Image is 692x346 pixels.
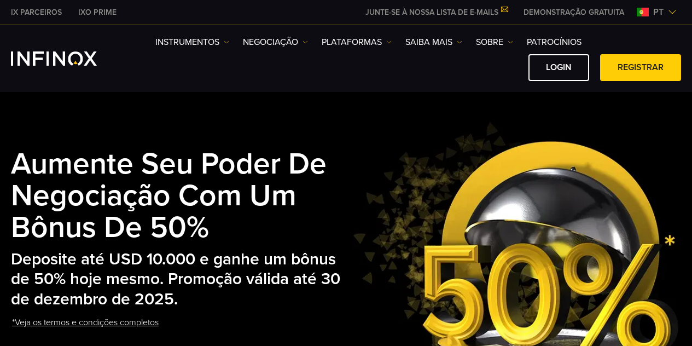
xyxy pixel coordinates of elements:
a: JUNTE-SE À NOSSA LISTA DE E-MAILS [357,8,515,17]
h2: Deposite até USD 10.000 e ganhe um bônus de 50% hoje mesmo. Promoção válida até 30 de dezembro de... [11,250,352,310]
a: INFINOX [70,7,125,18]
a: Registrar [600,54,681,81]
span: pt [649,5,668,19]
a: INFINOX [3,7,70,18]
a: Saiba mais [405,36,462,49]
strong: Aumente seu poder de negociação com um bônus de 50% [11,146,327,246]
a: Instrumentos [155,36,229,49]
a: INFINOX Logo [11,51,123,66]
a: Patrocínios [527,36,581,49]
a: PLATAFORMAS [322,36,392,49]
a: SOBRE [476,36,513,49]
a: NEGOCIAÇÃO [243,36,308,49]
a: *Veja os termos e condições completos [11,309,160,336]
a: INFINOX MENU [515,7,632,18]
a: Login [528,54,589,81]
